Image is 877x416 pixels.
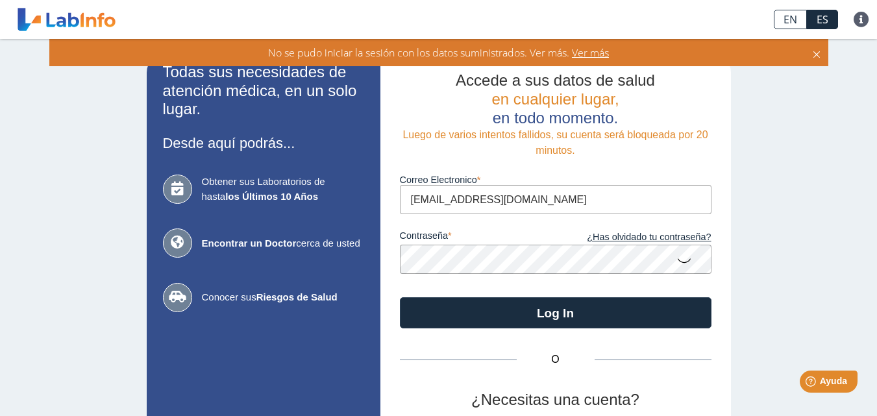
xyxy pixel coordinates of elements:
button: Log In [400,297,711,328]
span: cerca de usted [202,236,364,251]
a: ¿Has olvidado tu contraseña? [556,230,711,245]
h2: Todas sus necesidades de atención médica, en un solo lugar. [163,63,364,119]
b: los Últimos 10 Años [225,191,318,202]
span: O [517,352,595,367]
span: Conocer sus [202,290,364,305]
h2: ¿Necesitas una cuenta? [400,391,711,410]
a: ES [807,10,838,29]
span: en cualquier lugar, [491,90,619,108]
h3: Desde aquí podrás... [163,135,364,151]
span: Luego de varios intentos fallidos, su cuenta será bloqueada por 20 minutos. [402,129,708,156]
span: Ver más [569,45,609,60]
label: Correo Electronico [400,175,711,185]
label: contraseña [400,230,556,245]
b: Encontrar un Doctor [202,238,297,249]
span: en todo momento. [493,109,618,127]
span: Obtener sus Laboratorios de hasta [202,175,364,204]
b: Riesgos de Salud [256,291,338,302]
iframe: Help widget launcher [761,365,863,402]
a: EN [774,10,807,29]
span: Accede a sus datos de salud [456,71,655,89]
span: No se pudo iniciar la sesión con los datos suministrados. Ver más. [268,45,569,60]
